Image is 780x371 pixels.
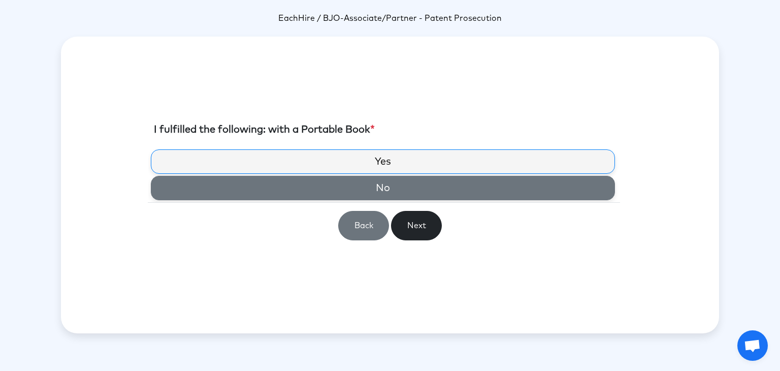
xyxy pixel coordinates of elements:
[154,122,375,137] label: I fulfilled the following: with a Portable Book
[61,12,719,24] p: -
[278,14,340,22] span: EachHire / BJO
[151,176,615,200] label: No
[151,149,615,174] label: Yes
[344,14,502,22] span: Associate/Partner - Patent Prosecution
[338,211,389,240] button: Back
[737,330,768,361] a: Open chat
[391,211,442,240] button: Next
